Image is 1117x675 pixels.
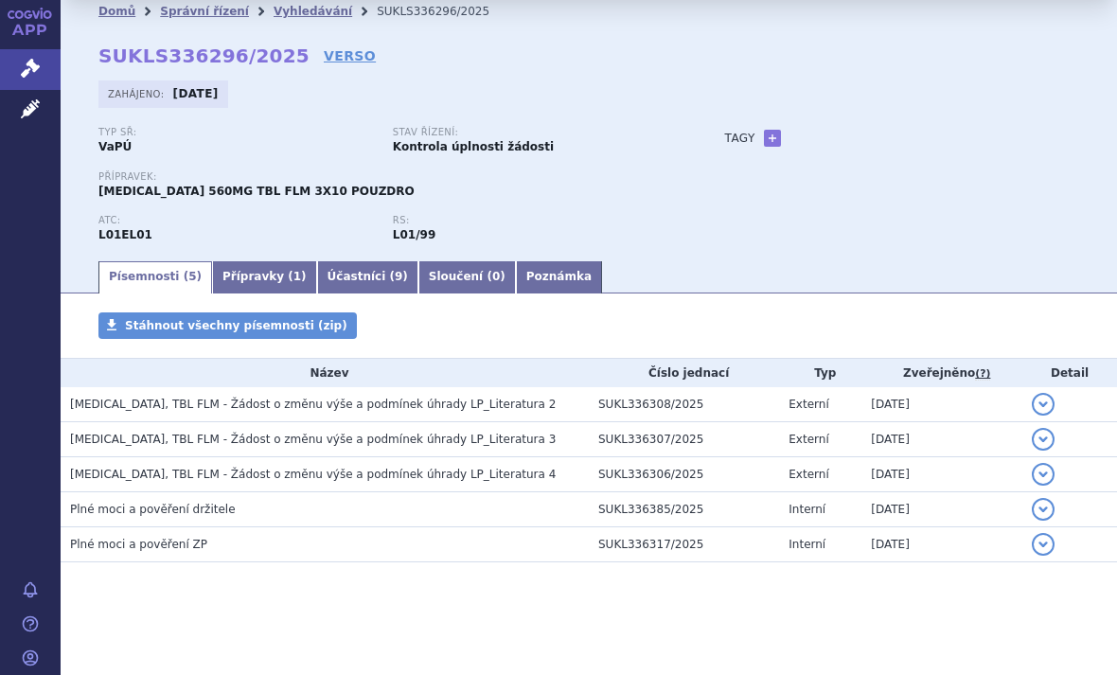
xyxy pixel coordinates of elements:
a: Vyhledávání [274,5,352,18]
td: [DATE] [861,527,1022,562]
td: [DATE] [861,387,1022,422]
abbr: (?) [975,367,990,381]
a: Poznámka [516,261,602,293]
a: Přípravky (1) [212,261,317,293]
span: 0 [492,270,500,283]
button: detail [1032,498,1055,521]
td: SUKL336317/2025 [589,527,779,562]
button: detail [1032,463,1055,486]
a: + [764,130,781,147]
p: Typ SŘ: [98,127,374,138]
td: SUKL336308/2025 [589,387,779,422]
span: Interní [789,503,825,516]
strong: VaPÚ [98,140,132,153]
p: RS: [393,215,668,226]
strong: IBRUTINIB [98,228,152,241]
button: detail [1032,393,1055,416]
th: Zveřejněno [861,359,1022,387]
td: SUKL336385/2025 [589,492,779,527]
a: Účastníci (9) [317,261,418,293]
span: IMBRUVICA, TBL FLM - Žádost o změnu výše a podmínek úhrady LP_Literatura 3 [70,433,556,446]
a: Sloučení (0) [418,261,516,293]
span: Externí [789,433,828,446]
th: Název [61,359,589,387]
span: IMBRUVICA, TBL FLM - Žádost o změnu výše a podmínek úhrady LP_Literatura 2 [70,398,556,411]
span: IMBRUVICA, TBL FLM - Žádost o změnu výše a podmínek úhrady LP_Literatura 4 [70,468,556,481]
span: Plné moci a pověření držitele [70,503,236,516]
button: detail [1032,428,1055,451]
td: SUKL336306/2025 [589,457,779,492]
span: Zahájeno: [108,86,168,101]
a: Písemnosti (5) [98,261,212,293]
span: Plné moci a pověření ZP [70,538,207,551]
p: Přípravek: [98,171,687,183]
p: Stav řízení: [393,127,668,138]
p: ATC: [98,215,374,226]
strong: ibrutinib [393,228,435,241]
span: [MEDICAL_DATA] 560MG TBL FLM 3X10 POUZDRO [98,185,415,198]
span: 5 [188,270,196,283]
a: Domů [98,5,135,18]
span: Externí [789,398,828,411]
td: [DATE] [861,492,1022,527]
button: detail [1032,533,1055,556]
span: Externí [789,468,828,481]
td: SUKL336307/2025 [589,422,779,457]
strong: Kontrola úplnosti žádosti [393,140,554,153]
span: Interní [789,538,825,551]
h3: Tagy [725,127,755,150]
a: VERSO [324,46,376,65]
a: Stáhnout všechny písemnosti (zip) [98,312,357,339]
span: 1 [293,270,301,283]
a: Správní řízení [160,5,249,18]
th: Detail [1022,359,1117,387]
strong: [DATE] [173,87,219,100]
th: Číslo jednací [589,359,779,387]
td: [DATE] [861,422,1022,457]
strong: SUKLS336296/2025 [98,44,310,67]
span: 9 [395,270,402,283]
span: Stáhnout všechny písemnosti (zip) [125,319,347,332]
th: Typ [779,359,861,387]
td: [DATE] [861,457,1022,492]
